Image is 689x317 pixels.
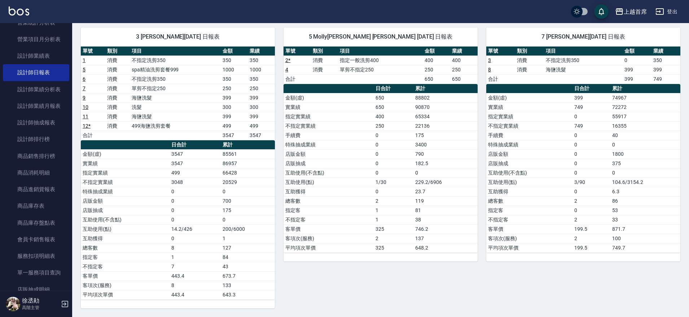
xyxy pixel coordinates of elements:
[284,234,374,243] td: 客項次(服務)
[572,121,610,131] td: 749
[170,140,221,150] th: 日合計
[22,297,59,304] h5: 徐丞勛
[374,224,413,234] td: 325
[544,56,623,65] td: 不指定洗剪350
[3,131,69,148] a: 設計師排行榜
[83,57,85,63] a: 1
[653,5,680,18] button: 登出
[413,206,478,215] td: 81
[221,215,275,224] td: 0
[338,47,423,56] th: 項目
[81,215,170,224] td: 互助使用(不含點)
[170,196,221,206] td: 0
[311,65,338,74] td: 消費
[594,4,609,19] button: save
[6,297,20,311] img: Person
[81,159,170,168] td: 實業績
[610,93,680,102] td: 74967
[81,281,170,290] td: 客項次(服務)
[610,243,680,252] td: 749.7
[284,168,374,177] td: 互助使用(不含點)
[413,215,478,224] td: 38
[338,65,423,74] td: 單剪不指定250
[221,121,248,131] td: 499
[450,65,478,74] td: 250
[610,215,680,224] td: 33
[413,224,478,234] td: 746.2
[3,114,69,131] a: 設計師抽成報表
[89,33,266,40] span: 3 [PERSON_NAME][DATE] 日報表
[3,64,69,81] a: 設計師日報表
[486,159,572,168] td: 店販抽成
[130,112,221,121] td: 海鹽洗髮
[610,206,680,215] td: 53
[81,187,170,196] td: 特殊抽成業績
[450,47,478,56] th: 業績
[374,93,413,102] td: 650
[572,177,610,187] td: 3/90
[610,224,680,234] td: 871.7
[3,181,69,198] a: 商品進銷貨報表
[170,243,221,252] td: 8
[572,243,610,252] td: 199.5
[572,206,610,215] td: 0
[413,140,478,149] td: 3400
[221,234,275,243] td: 1
[486,131,572,140] td: 手續費
[610,102,680,112] td: 72272
[170,224,221,234] td: 14.2/426
[374,187,413,196] td: 0
[81,140,275,300] table: a dense table
[221,224,275,234] td: 200/6000
[284,224,374,234] td: 客單價
[284,121,374,131] td: 不指定實業績
[486,215,572,224] td: 不指定客
[572,84,610,93] th: 日合計
[284,206,374,215] td: 指定客
[83,85,85,91] a: 7
[3,81,69,98] a: 設計師業績分析表
[311,47,338,56] th: 類別
[81,290,170,299] td: 平均項次單價
[284,47,478,84] table: a dense table
[610,168,680,177] td: 0
[610,131,680,140] td: 40
[413,121,478,131] td: 22136
[423,56,450,65] td: 400
[221,93,248,102] td: 399
[374,121,413,131] td: 250
[486,224,572,234] td: 客單價
[515,65,544,74] td: 消費
[610,149,680,159] td: 1800
[488,67,491,72] a: 8
[221,131,248,140] td: 3547
[651,74,680,84] td: 749
[81,196,170,206] td: 店販金額
[610,140,680,149] td: 0
[221,47,248,56] th: 金額
[105,47,130,56] th: 類別
[374,215,413,224] td: 1
[130,121,221,131] td: 499海鹽洗剪套餐
[486,234,572,243] td: 客項次(服務)
[248,74,275,84] td: 350
[572,196,610,206] td: 2
[81,262,170,271] td: 不指定客
[221,102,248,112] td: 300
[374,140,413,149] td: 0
[374,196,413,206] td: 2
[486,177,572,187] td: 互助使用(點)
[81,168,170,177] td: 指定實業績
[170,252,221,262] td: 1
[486,74,515,84] td: 合計
[284,196,374,206] td: 總客數
[572,215,610,224] td: 2
[413,177,478,187] td: 229.2/6906
[3,31,69,48] a: 營業項目月分析表
[248,102,275,112] td: 300
[248,93,275,102] td: 399
[83,67,85,72] a: 5
[374,159,413,168] td: 0
[612,4,650,19] button: 上越首席
[248,121,275,131] td: 499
